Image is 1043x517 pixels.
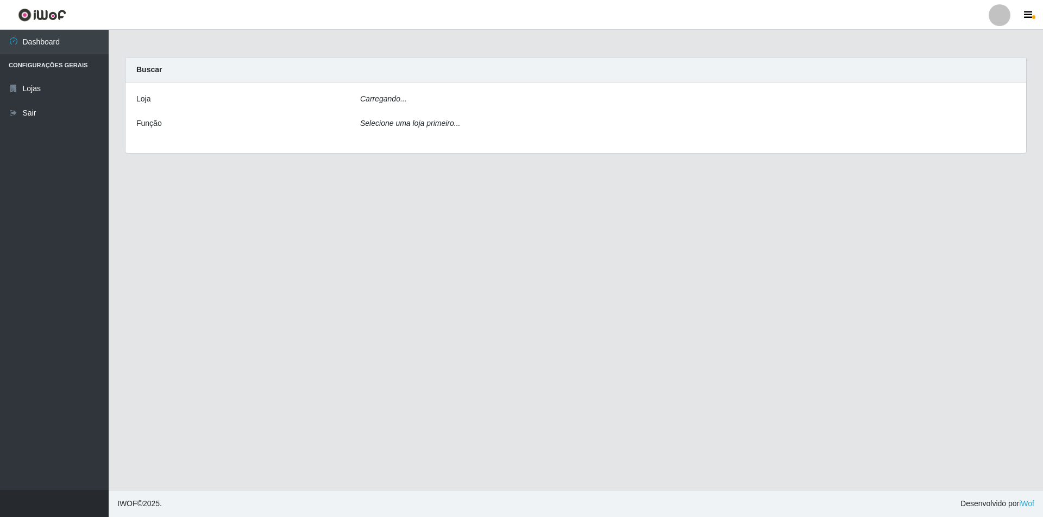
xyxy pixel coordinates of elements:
strong: Buscar [136,65,162,74]
i: Carregando... [360,94,407,103]
i: Selecione uma loja primeiro... [360,119,460,127]
span: © 2025 . [117,498,162,509]
span: IWOF [117,499,137,508]
a: iWof [1019,499,1034,508]
label: Loja [136,93,150,105]
img: CoreUI Logo [18,8,66,22]
label: Função [136,118,162,129]
span: Desenvolvido por [960,498,1034,509]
